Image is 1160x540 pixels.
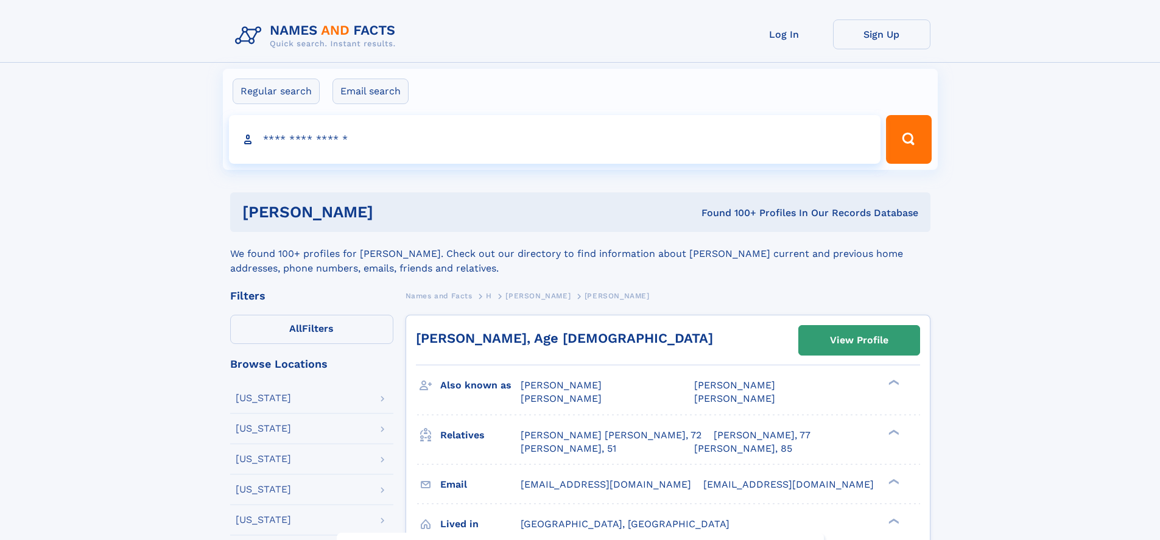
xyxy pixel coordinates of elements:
span: [EMAIL_ADDRESS][DOMAIN_NAME] [703,479,874,490]
h3: Email [440,474,521,495]
img: Logo Names and Facts [230,19,406,52]
a: [PERSON_NAME], Age [DEMOGRAPHIC_DATA] [416,331,713,346]
div: Filters [230,290,393,301]
div: [US_STATE] [236,515,291,525]
label: Filters [230,315,393,344]
a: [PERSON_NAME], 77 [714,429,810,442]
span: [PERSON_NAME] [694,393,775,404]
span: [GEOGRAPHIC_DATA], [GEOGRAPHIC_DATA] [521,518,729,530]
h3: Lived in [440,514,521,535]
label: Regular search [233,79,320,104]
h3: Also known as [440,375,521,396]
span: H [486,292,492,300]
a: [PERSON_NAME], 85 [694,442,792,455]
span: [PERSON_NAME] [585,292,650,300]
div: [US_STATE] [236,485,291,494]
label: Email search [332,79,409,104]
span: [PERSON_NAME] [505,292,571,300]
span: [PERSON_NAME] [521,379,602,391]
button: Search Button [886,115,931,164]
a: [PERSON_NAME], 51 [521,442,616,455]
a: Log In [736,19,833,49]
span: [EMAIL_ADDRESS][DOMAIN_NAME] [521,479,691,490]
span: [PERSON_NAME] [694,379,775,391]
div: ❯ [885,517,900,525]
div: We found 100+ profiles for [PERSON_NAME]. Check out our directory to find information about [PERS... [230,232,930,276]
input: search input [229,115,881,164]
div: [US_STATE] [236,454,291,464]
span: [PERSON_NAME] [521,393,602,404]
a: [PERSON_NAME] [PERSON_NAME], 72 [521,429,701,442]
a: Names and Facts [406,288,473,303]
div: Browse Locations [230,359,393,370]
div: ❯ [885,379,900,387]
a: Sign Up [833,19,930,49]
div: ❯ [885,428,900,436]
span: All [289,323,302,334]
div: [US_STATE] [236,424,291,433]
div: [US_STATE] [236,393,291,403]
div: View Profile [830,326,888,354]
a: [PERSON_NAME] [505,288,571,303]
h1: [PERSON_NAME] [242,205,538,220]
a: View Profile [799,326,919,355]
a: H [486,288,492,303]
h3: Relatives [440,425,521,446]
div: ❯ [885,477,900,485]
div: Found 100+ Profiles In Our Records Database [537,206,918,220]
